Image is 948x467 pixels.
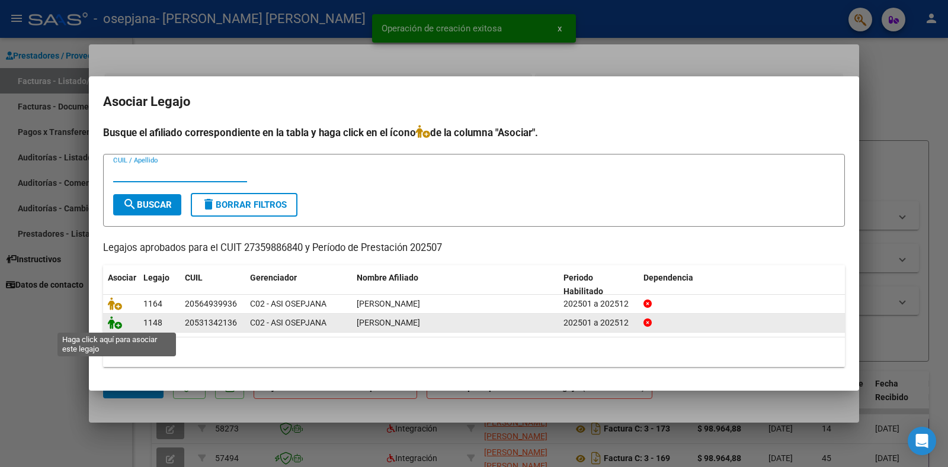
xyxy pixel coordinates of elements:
[108,273,136,282] span: Asociar
[643,273,693,282] span: Dependencia
[245,265,352,304] datatable-header-cell: Gerenciador
[185,316,237,330] div: 20531342136
[103,91,845,113] h2: Asociar Legajo
[563,273,603,296] span: Periodo Habilitado
[357,318,420,327] span: FERNANDEZ SAGARDOY GAEL
[185,297,237,311] div: 20564939936
[180,265,245,304] datatable-header-cell: CUIL
[352,265,559,304] datatable-header-cell: Nombre Afiliado
[103,125,845,140] h4: Busque el afiliado correspondiente en la tabla y haga click en el ícono de la columna "Asociar".
[103,337,845,367] div: 2 registros
[201,199,287,210] span: Borrar Filtros
[103,241,845,256] p: Legajos aprobados para el CUIT 27359886840 y Período de Prestación 202507
[201,197,216,211] mat-icon: delete
[103,265,139,304] datatable-header-cell: Asociar
[123,197,137,211] mat-icon: search
[143,299,162,308] span: 1164
[191,193,297,217] button: Borrar Filtros
[250,318,326,327] span: C02 - ASI OSEPJANA
[143,318,162,327] span: 1148
[357,299,420,308] span: ARANDA GAEL NICOLAS
[639,265,845,304] datatable-header-cell: Dependencia
[185,273,203,282] span: CUIL
[113,194,181,215] button: Buscar
[123,199,172,210] span: Buscar
[143,273,169,282] span: Legajo
[563,297,634,311] div: 202501 a 202512
[908,427,936,455] div: Open Intercom Messenger
[563,316,634,330] div: 202501 a 202512
[559,265,639,304] datatable-header-cell: Periodo Habilitado
[250,299,326,308] span: C02 - ASI OSEPJANA
[250,273,297,282] span: Gerenciador
[139,265,180,304] datatable-header-cell: Legajo
[357,273,418,282] span: Nombre Afiliado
